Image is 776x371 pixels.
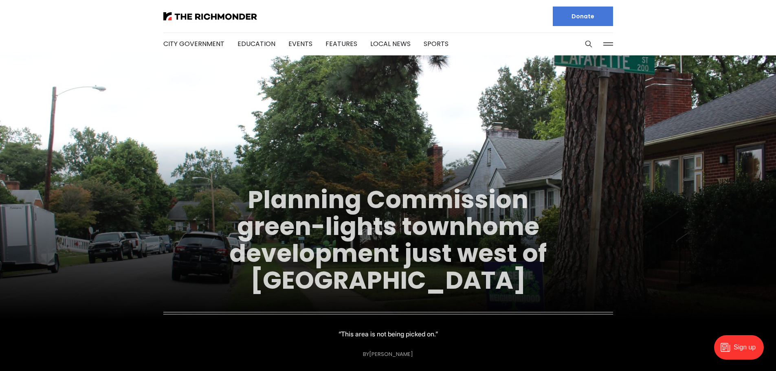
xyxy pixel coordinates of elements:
p: “This area is not being picked on.” [339,328,438,340]
a: Sports [424,39,448,48]
a: Planning Commission green-lights townhome development just west of [GEOGRAPHIC_DATA] [229,182,547,297]
img: The Richmonder [163,12,257,20]
a: Local News [370,39,411,48]
a: [PERSON_NAME] [369,350,413,358]
div: By [363,351,413,357]
iframe: portal-trigger [707,331,776,371]
a: City Government [163,39,224,48]
a: Events [288,39,312,48]
a: Donate [553,7,613,26]
a: Features [325,39,357,48]
a: Education [237,39,275,48]
button: Search this site [583,38,595,50]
